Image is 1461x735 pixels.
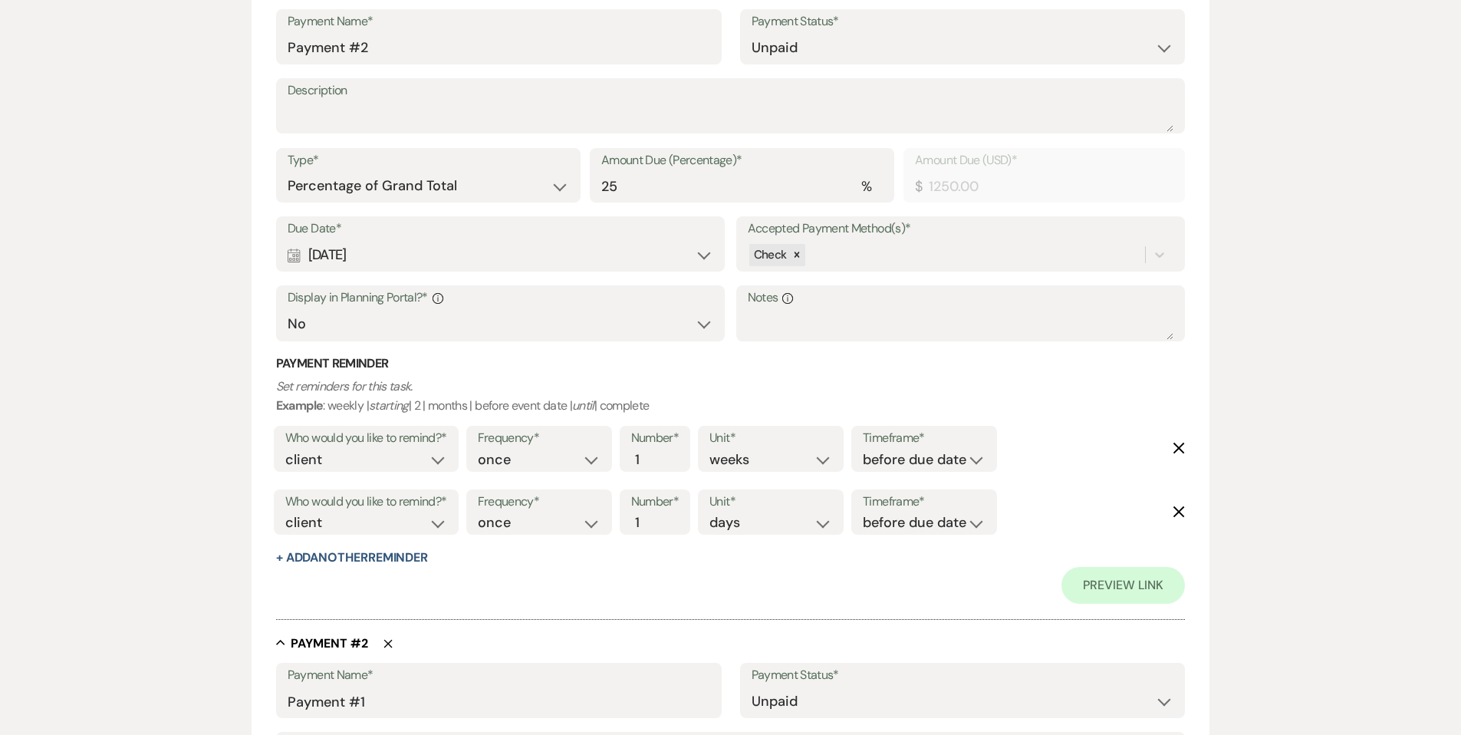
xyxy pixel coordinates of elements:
[276,552,428,564] button: + AddAnotherReminder
[478,427,601,450] label: Frequency*
[861,176,871,197] div: %
[748,287,1174,309] label: Notes
[752,11,1174,33] label: Payment Status*
[748,218,1174,240] label: Accepted Payment Method(s)*
[709,427,832,450] label: Unit*
[285,427,447,450] label: Who would you like to remind?*
[754,247,787,262] span: Check
[291,635,368,652] h5: Payment # 2
[631,491,679,513] label: Number*
[276,378,413,394] i: Set reminders for this task.
[572,397,594,414] i: until
[863,491,986,513] label: Timeframe*
[863,427,986,450] label: Timeframe*
[752,664,1174,687] label: Payment Status*
[288,240,714,270] div: [DATE]
[276,397,324,414] b: Example
[915,176,922,197] div: $
[369,397,409,414] i: starting
[288,150,569,172] label: Type*
[478,491,601,513] label: Frequency*
[276,377,1186,416] p: : weekly | | 2 | months | before event date | | complete
[288,287,714,309] label: Display in Planning Portal?*
[915,150,1173,172] label: Amount Due (USD)*
[709,491,832,513] label: Unit*
[288,80,1174,102] label: Description
[276,355,1186,372] h3: Payment Reminder
[601,150,883,172] label: Amount Due (Percentage)*
[288,664,710,687] label: Payment Name*
[288,218,714,240] label: Due Date*
[288,11,710,33] label: Payment Name*
[276,635,368,651] button: Payment #2
[1061,567,1185,604] a: Preview Link
[285,491,447,513] label: Who would you like to remind?*
[631,427,679,450] label: Number*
